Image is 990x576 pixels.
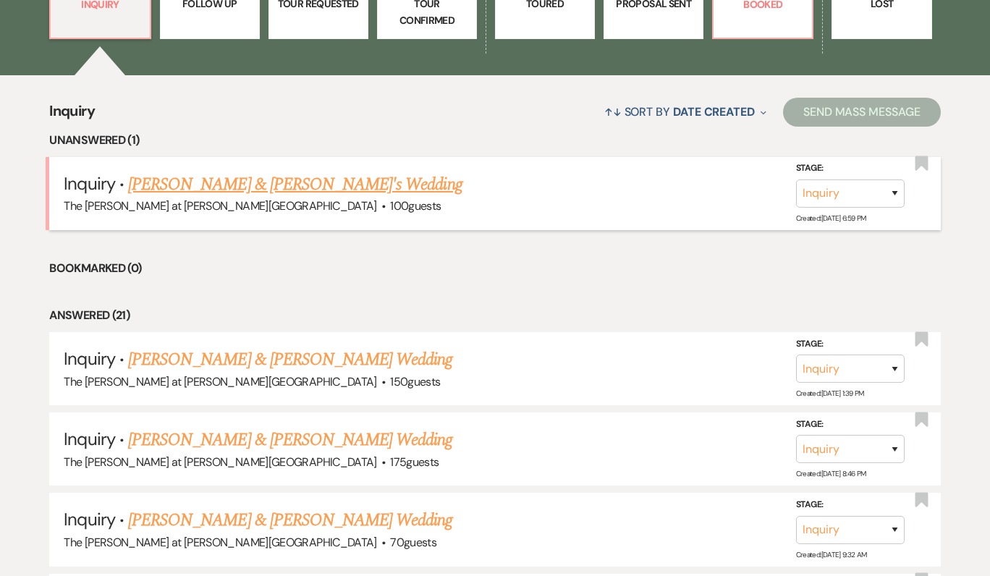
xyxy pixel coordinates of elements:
span: Created: [DATE] 1:39 PM [796,389,864,398]
span: Inquiry [49,100,95,131]
button: Sort By Date Created [598,93,772,131]
span: Created: [DATE] 8:46 PM [796,469,866,478]
span: The [PERSON_NAME] at [PERSON_NAME][GEOGRAPHIC_DATA] [64,454,376,470]
span: Inquiry [64,428,114,450]
li: Unanswered (1) [49,131,940,150]
span: 175 guests [390,454,439,470]
span: Created: [DATE] 6:59 PM [796,213,866,223]
span: The [PERSON_NAME] at [PERSON_NAME][GEOGRAPHIC_DATA] [64,374,376,389]
span: 70 guests [390,535,436,550]
button: Send Mass Message [783,98,941,127]
a: [PERSON_NAME] & [PERSON_NAME] Wedding [128,507,452,533]
label: Stage: [796,417,905,433]
li: Answered (21) [49,306,940,325]
span: Inquiry [64,347,114,370]
a: [PERSON_NAME] & [PERSON_NAME] Wedding [128,347,452,373]
label: Stage: [796,497,905,513]
span: ↑↓ [604,104,622,119]
span: Inquiry [64,172,114,195]
span: 150 guests [390,374,440,389]
li: Bookmarked (0) [49,259,940,278]
label: Stage: [796,336,905,352]
span: The [PERSON_NAME] at [PERSON_NAME][GEOGRAPHIC_DATA] [64,535,376,550]
span: 100 guests [390,198,441,213]
a: [PERSON_NAME] & [PERSON_NAME] Wedding [128,427,452,453]
span: Inquiry [64,508,114,530]
a: [PERSON_NAME] & [PERSON_NAME]'s Wedding [128,171,462,198]
span: Date Created [673,104,755,119]
span: Created: [DATE] 9:32 AM [796,549,867,559]
span: The [PERSON_NAME] at [PERSON_NAME][GEOGRAPHIC_DATA] [64,198,376,213]
label: Stage: [796,161,905,177]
